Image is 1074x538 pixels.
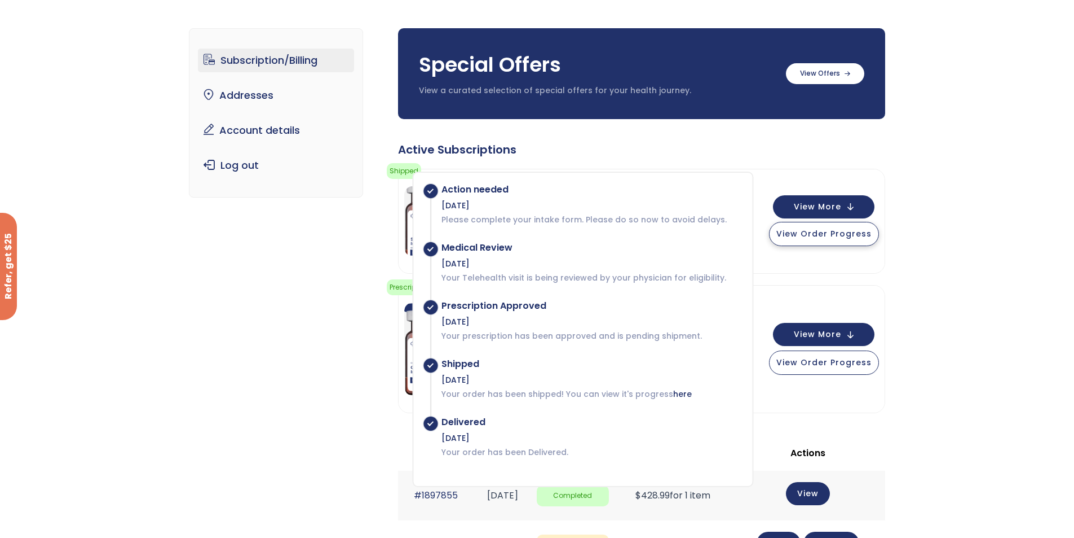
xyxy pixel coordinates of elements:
[673,388,692,400] a: here
[441,316,741,327] div: [DATE]
[776,357,872,368] span: View Order Progress
[198,84,354,107] a: Addresses
[441,300,741,312] div: Prescription Approved
[441,417,741,428] div: Delivered
[441,214,741,225] p: Please complete your intake form. Please do so now to avoid delays.
[615,471,731,520] td: for 1 item
[441,374,741,386] div: [DATE]
[441,242,741,253] div: Medical Review
[441,330,741,342] p: Your prescription has been approved and is pending shipment.
[419,51,775,79] h3: Special Offers
[198,119,354,142] a: Account details
[769,222,879,246] button: View Order Progress
[794,203,841,211] span: View More
[441,388,741,400] p: Your order has been shipped! You can view it's progress
[441,447,741,458] p: Your order has been Delivered.
[769,351,879,375] button: View Order Progress
[487,489,518,502] time: [DATE]
[546,171,564,182] a: here
[441,272,741,283] p: Your Telehealth visit is being reviewed by your physician for eligibility.
[635,489,641,502] span: $
[419,85,775,97] p: View a curated selection of special offers for your health journey.
[441,258,741,269] div: [DATE]
[790,447,825,460] span: Actions
[387,279,467,295] span: Prescription Approved
[773,323,874,346] button: View More
[441,200,741,211] div: [DATE]
[414,489,458,502] a: #1897855
[198,49,354,72] a: Subscription/Billing
[441,358,741,370] div: Shipped
[786,482,830,505] a: View
[773,195,874,218] button: View More
[635,489,670,502] span: 428.99
[441,184,741,195] div: Action needed
[794,331,841,338] span: View More
[441,432,741,444] div: [DATE]
[537,485,608,506] span: Completed
[189,28,363,198] nav: Account pages
[387,163,421,179] span: Shipped
[398,142,885,158] div: Active Subscriptions
[776,228,872,239] span: View Order Progress
[198,154,354,177] a: Log out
